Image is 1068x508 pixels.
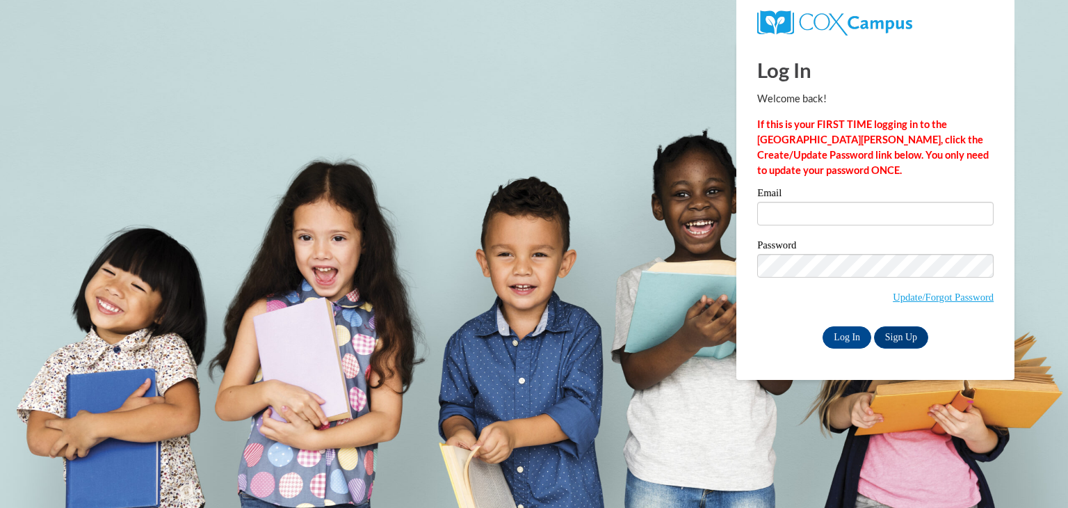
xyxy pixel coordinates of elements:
[757,10,912,35] img: COX Campus
[757,118,989,176] strong: If this is your FIRST TIME logging in to the [GEOGRAPHIC_DATA][PERSON_NAME], click the Create/Upd...
[757,188,994,202] label: Email
[874,326,928,349] a: Sign Up
[893,292,994,303] a: Update/Forgot Password
[757,56,994,84] h1: Log In
[757,240,994,254] label: Password
[757,16,912,28] a: COX Campus
[823,326,871,349] input: Log In
[757,91,994,106] p: Welcome back!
